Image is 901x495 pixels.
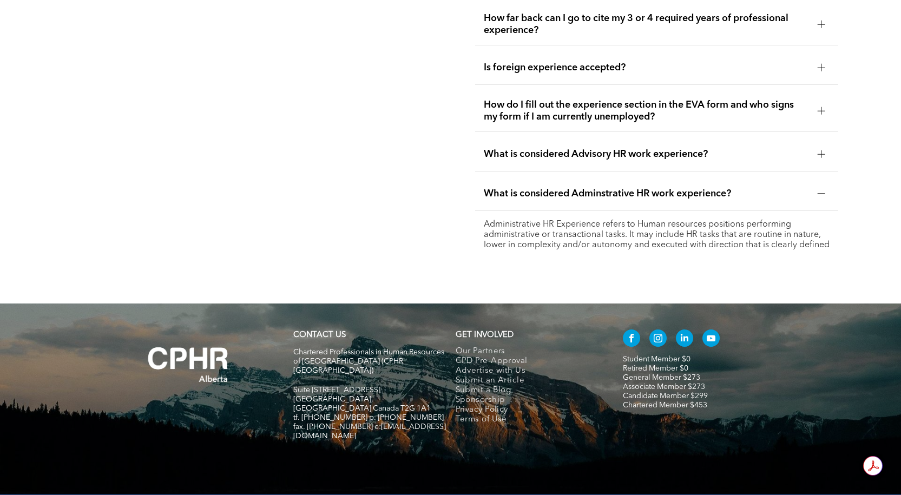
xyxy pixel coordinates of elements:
span: Chartered Professionals in Human Resources of [GEOGRAPHIC_DATA] (CPHR [GEOGRAPHIC_DATA]) [293,348,444,374]
p: Administrative HR Experience refers to Human resources positions performing administrative or tra... [484,220,830,250]
a: Associate Member $273 [623,383,705,391]
span: What is considered Adminstrative HR work experience? [484,188,809,200]
a: General Member $273 [623,374,700,381]
a: instagram [649,329,667,349]
span: How far back can I go to cite my 3 or 4 required years of professional experience? [484,12,809,36]
span: Suite [STREET_ADDRESS] [293,386,380,394]
span: tf. [PHONE_NUMBER] p. [PHONE_NUMBER] [293,414,444,421]
a: Advertise with Us [456,366,600,376]
a: facebook [623,329,640,349]
a: Chartered Member $453 [623,401,707,409]
a: Candidate Member $299 [623,392,708,400]
a: Our Partners [456,347,600,357]
a: Submit an Article [456,376,600,386]
a: linkedin [676,329,693,349]
span: How do I fill out the experience section in the EVA form and who signs my form if I am currently ... [484,99,809,123]
span: [GEOGRAPHIC_DATA], [GEOGRAPHIC_DATA] Canada T2G 1A1 [293,395,431,412]
a: Student Member $0 [623,355,690,363]
span: GET INVOLVED [456,331,514,339]
a: CONTACT US [293,331,346,339]
a: CPD Pre-Approval [456,357,600,366]
a: Sponsorship [456,395,600,405]
img: A white background with a few lines on it [126,325,251,404]
a: Submit a Blog [456,386,600,395]
span: Is foreign experience accepted? [484,62,809,74]
a: Retired Member $0 [623,365,688,372]
a: youtube [702,329,720,349]
span: What is considered Advisory HR work experience? [484,148,809,160]
a: Terms of Use [456,415,600,425]
a: Privacy Policy [456,405,600,415]
span: fax. [PHONE_NUMBER] e:[EMAIL_ADDRESS][DOMAIN_NAME] [293,423,446,440]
